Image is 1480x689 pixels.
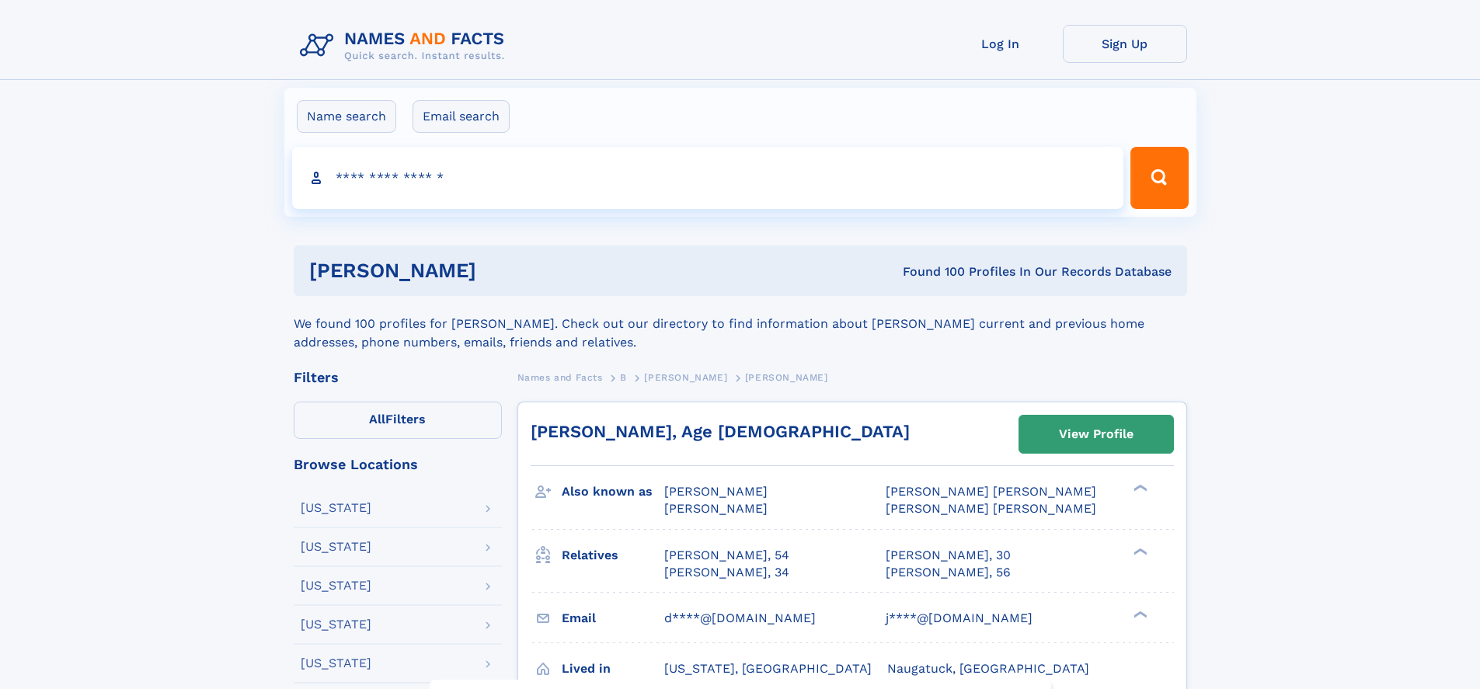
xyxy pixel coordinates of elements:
h3: Also known as [562,478,664,505]
a: [PERSON_NAME], 34 [664,564,789,581]
span: [PERSON_NAME] [745,372,828,383]
div: ❯ [1130,483,1148,493]
div: [US_STATE] [301,502,371,514]
a: [PERSON_NAME] [644,367,727,387]
div: [US_STATE] [301,541,371,553]
span: [PERSON_NAME] [PERSON_NAME] [886,501,1096,516]
a: View Profile [1019,416,1173,453]
div: Found 100 Profiles In Our Records Database [689,263,1172,280]
a: Sign Up [1063,25,1187,63]
a: [PERSON_NAME], Age [DEMOGRAPHIC_DATA] [531,422,910,441]
h3: Relatives [562,542,664,569]
a: Names and Facts [517,367,603,387]
h3: Email [562,605,664,632]
div: View Profile [1059,416,1134,452]
a: [PERSON_NAME], 54 [664,547,789,564]
span: [PERSON_NAME] [664,484,768,499]
div: [US_STATE] [301,618,371,631]
a: [PERSON_NAME], 56 [886,564,1011,581]
a: [PERSON_NAME], 30 [886,547,1011,564]
div: ❯ [1130,609,1148,619]
span: B [620,372,627,383]
div: Filters [294,371,502,385]
span: [PERSON_NAME] [644,372,727,383]
label: Email search [413,100,510,133]
h1: [PERSON_NAME] [309,261,690,280]
div: [US_STATE] [301,657,371,670]
img: Logo Names and Facts [294,25,517,67]
span: [PERSON_NAME] [PERSON_NAME] [886,484,1096,499]
button: Search Button [1130,147,1188,209]
label: Name search [297,100,396,133]
input: search input [292,147,1124,209]
a: B [620,367,627,387]
h3: Lived in [562,656,664,682]
div: [US_STATE] [301,579,371,592]
div: ❯ [1130,546,1148,556]
span: [US_STATE], [GEOGRAPHIC_DATA] [664,661,872,676]
a: Log In [938,25,1063,63]
div: We found 100 profiles for [PERSON_NAME]. Check out our directory to find information about [PERSO... [294,296,1187,352]
span: All [369,412,385,426]
span: [PERSON_NAME] [664,501,768,516]
span: Naugatuck, [GEOGRAPHIC_DATA] [887,661,1089,676]
div: Browse Locations [294,458,502,472]
label: Filters [294,402,502,439]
